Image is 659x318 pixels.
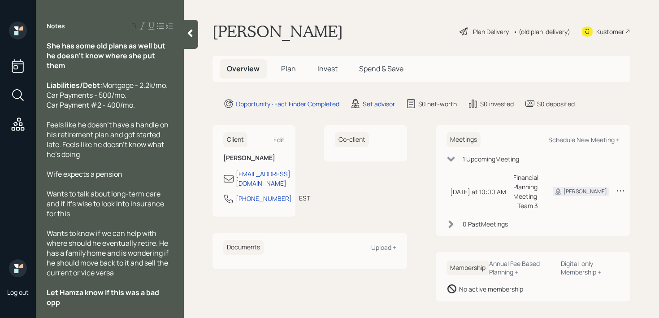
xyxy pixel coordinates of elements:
div: 1 Upcoming Meeting [463,154,519,164]
h6: [PERSON_NAME] [223,154,285,162]
div: Opportunity · Fact Finder Completed [236,99,339,109]
div: EST [299,193,310,203]
div: No active membership [459,284,523,294]
div: • (old plan-delivery) [513,27,570,36]
span: Wife expects a pension [47,169,122,179]
div: Financial Planning Meeting - Team 3 [513,173,538,210]
div: Digital-only Membership + [561,259,620,276]
div: $0 deposited [537,99,575,109]
h6: Meetings [447,132,481,147]
div: $0 net-worth [418,99,457,109]
div: Edit [273,135,285,144]
div: Plan Delivery [473,27,509,36]
div: [PHONE_NUMBER] [236,194,292,203]
label: Notes [47,22,65,30]
h6: Co-client [335,132,369,147]
div: Upload + [371,243,396,252]
h6: Documents [223,240,264,255]
span: Plan [281,64,296,74]
div: Log out [7,288,29,296]
h1: [PERSON_NAME] [212,22,343,41]
h6: Client [223,132,247,147]
span: Invest [317,64,338,74]
div: [DATE] at 10:00 AM [450,187,506,196]
span: Wants to talk about long-term care and if it's wise to look into insurance for this [47,189,165,218]
span: Liabilities/Debt: [47,80,102,90]
h6: Membership [447,261,489,275]
span: She has some old plans as well but he doesn't know where she put them [47,41,167,70]
span: Mortgage - 2.2k/mo. Car Payments - 500/mo. Car Payment #2 - 400/mo. [47,80,168,110]
span: Wants to know if we can help with where should he eventually retire. He has a family home and is ... [47,228,170,278]
div: [PERSON_NAME] [564,187,607,196]
span: Feels like he doesn't have a handle on his retirement plan and got started late. Feels like he do... [47,120,170,159]
span: Spend & Save [359,64,403,74]
span: Let Hamza know if this was a bad opp [47,288,160,307]
div: $0 invested [480,99,514,109]
div: Annual Fee Based Planning + [489,259,554,276]
img: retirable_logo.png [9,259,27,277]
div: Schedule New Meeting + [548,135,620,144]
div: [EMAIL_ADDRESS][DOMAIN_NAME] [236,169,290,188]
span: Overview [227,64,260,74]
div: Set advisor [363,99,395,109]
div: 0 Past Meeting s [463,219,508,229]
div: Kustomer [596,27,624,36]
